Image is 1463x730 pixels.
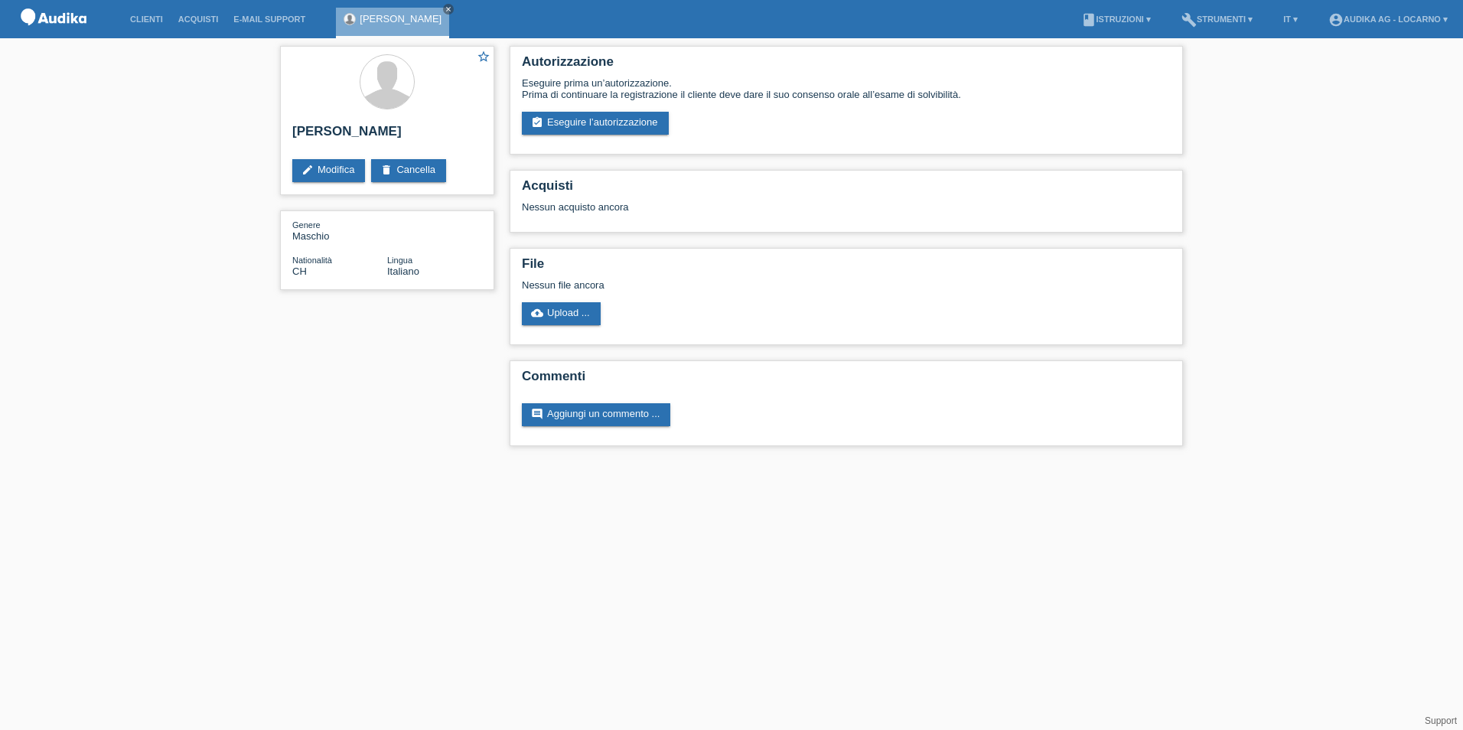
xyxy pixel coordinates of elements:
[371,159,446,182] a: deleteCancella
[171,15,226,24] a: Acquisti
[522,279,989,291] div: Nessun file ancora
[477,50,490,66] a: star_border
[522,54,1171,77] h2: Autorizzazione
[387,266,419,277] span: Italiano
[15,30,92,41] a: POS — MF Group
[292,219,387,242] div: Maschio
[522,369,1171,392] h2: Commenti
[522,201,1171,224] div: Nessun acquisto ancora
[292,256,332,265] span: Nationalità
[380,164,393,176] i: delete
[522,403,670,426] a: commentAggiungi un commento ...
[531,408,543,420] i: comment
[360,13,442,24] a: [PERSON_NAME]
[1328,12,1344,28] i: account_circle
[522,112,669,135] a: assignment_turned_inEseguire l’autorizzazione
[477,50,490,64] i: star_border
[522,77,1171,100] div: Eseguire prima un’autorizzazione. Prima di continuare la registrazione il cliente deve dare il su...
[1276,15,1305,24] a: IT ▾
[387,256,412,265] span: Lingua
[1174,15,1260,24] a: buildStrumenti ▾
[531,307,543,319] i: cloud_upload
[445,5,452,13] i: close
[522,178,1171,201] h2: Acquisti
[226,15,313,24] a: E-mail Support
[1321,15,1455,24] a: account_circleAudika AG - Locarno ▾
[1181,12,1197,28] i: build
[522,256,1171,279] h2: File
[522,302,601,325] a: cloud_uploadUpload ...
[531,116,543,129] i: assignment_turned_in
[443,4,454,15] a: close
[292,220,321,230] span: Genere
[301,164,314,176] i: edit
[292,266,307,277] span: Svizzera
[1074,15,1158,24] a: bookIstruzioni ▾
[292,124,482,147] h2: [PERSON_NAME]
[1425,715,1457,726] a: Support
[122,15,171,24] a: Clienti
[1081,12,1096,28] i: book
[292,159,365,182] a: editModifica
